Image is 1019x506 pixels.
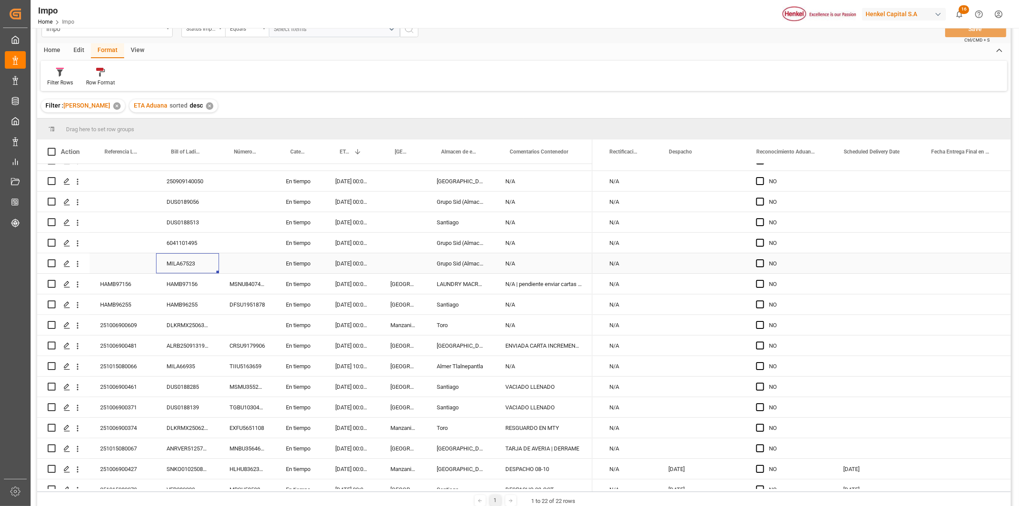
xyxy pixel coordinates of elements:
div: [DATE] 00:00:00 [325,438,380,458]
div: MSMU3552118 [219,377,275,397]
div: N/A [599,418,658,438]
div: 251006900609 [90,315,156,335]
div: View [124,43,151,58]
div: NO [769,480,823,500]
div: [DATE] 00:00:00 [325,192,380,212]
span: 16 [959,5,969,14]
span: Reconocimiento Aduanero [756,149,815,155]
div: En tiempo [275,377,325,397]
div: [DATE] [833,479,921,499]
div: Edit [67,43,91,58]
div: NO [769,274,823,294]
div: [GEOGRAPHIC_DATA] [380,294,426,314]
span: Bill of Lading Number [171,149,201,155]
div: [DATE] 00:00:00 [325,479,380,499]
div: [GEOGRAPHIC_DATA] [380,479,426,499]
div: N/A [599,377,658,397]
div: NO [769,336,823,356]
div: Press SPACE to select this row. [37,192,592,212]
span: Categoría [290,149,306,155]
div: Press SPACE to select this row. [37,315,592,335]
span: desc [190,102,203,109]
div: DUS0189056 [156,192,219,212]
div: Toro [426,315,495,335]
div: [DATE] 00:00:00 [325,377,380,397]
div: N/A [599,171,658,191]
button: open menu [181,21,225,37]
div: N/A | pendiente enviar cartas actualizadas [495,274,592,294]
button: open menu [269,21,400,37]
div: En tiempo [275,438,325,458]
span: [PERSON_NAME] [63,102,110,109]
div: N/A [599,212,658,232]
div: [DATE] 00:00:00 [325,253,380,273]
div: N/A [495,294,592,314]
span: Fecha Entrega Final en [GEOGRAPHIC_DATA] [931,149,990,155]
div: N/A [599,233,658,253]
div: N/A [495,192,592,212]
div: SNKO010250808399 [156,459,219,479]
div: DUS0188513 [156,212,219,232]
div: VACIADO LLENADO [495,377,592,397]
div: Grupo Sid (Almacenaje y Distribucion AVIOR) [426,233,495,253]
div: Toro [426,418,495,438]
div: MILA66935 [156,356,219,376]
span: Despacho [669,149,692,155]
div: En tiempo [275,233,325,253]
div: Impo [38,4,74,17]
div: EXFU5651108 [219,418,275,438]
div: NO [769,439,823,459]
div: N/A [599,459,658,479]
img: Henkel%20logo.jpg_1689854090.jpg [783,7,856,22]
div: VACIADO LLENADO [495,397,592,417]
div: MSNU8407435 [219,274,275,294]
div: [GEOGRAPHIC_DATA] [426,459,495,479]
button: Help Center [969,4,989,24]
div: NO [769,192,823,212]
div: N/A [495,171,592,191]
div: N/A [599,356,658,376]
div: En tiempo [275,171,325,191]
div: RESGUARDO EN MTY [495,418,592,438]
span: ETA Aduana [134,102,167,109]
div: En tiempo [275,253,325,273]
div: MNBU3564667 [219,438,275,458]
div: N/A [495,315,592,335]
div: [GEOGRAPHIC_DATA] [426,171,495,191]
div: [DATE] 00:00:00 [325,315,380,335]
div: 251006900481 [90,335,156,356]
div: NO [769,171,823,192]
div: Press SPACE to select this row. [37,397,592,418]
div: NO [769,295,823,315]
div: N/A [599,397,658,417]
div: NO [769,398,823,418]
div: DUS0188139 [156,397,219,417]
div: En tiempo [275,294,325,314]
div: Santiago [426,212,495,232]
button: Save [945,21,1006,37]
button: show 16 new notifications [949,4,969,24]
span: [GEOGRAPHIC_DATA] - Locode [395,149,408,155]
div: 250909140050 [156,171,219,191]
span: Almacen de entrega [441,149,476,155]
div: Action [61,148,80,156]
div: 6041101495 [156,233,219,253]
div: Press SPACE to select this row. [37,294,592,315]
div: N/A [495,233,592,253]
div: 251015080073 [90,479,156,499]
div: [DATE] 00:00:00 [325,397,380,417]
div: N/A [495,253,592,273]
div: [DATE] 00:00:00 [325,212,380,232]
button: open menu [225,21,269,37]
div: HLHU8362337 [219,459,275,479]
div: DUS0188285 [156,377,219,397]
div: En tiempo [275,418,325,438]
div: VER280299 [156,479,219,499]
span: Número de Contenedor [234,149,257,155]
div: TGBU1030411 [219,397,275,417]
div: N/A [599,315,658,335]
div: DFSU1951878 [219,294,275,314]
span: Drag here to set row groups [66,126,134,133]
span: sorted [170,102,188,109]
div: En tiempo [275,212,325,232]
